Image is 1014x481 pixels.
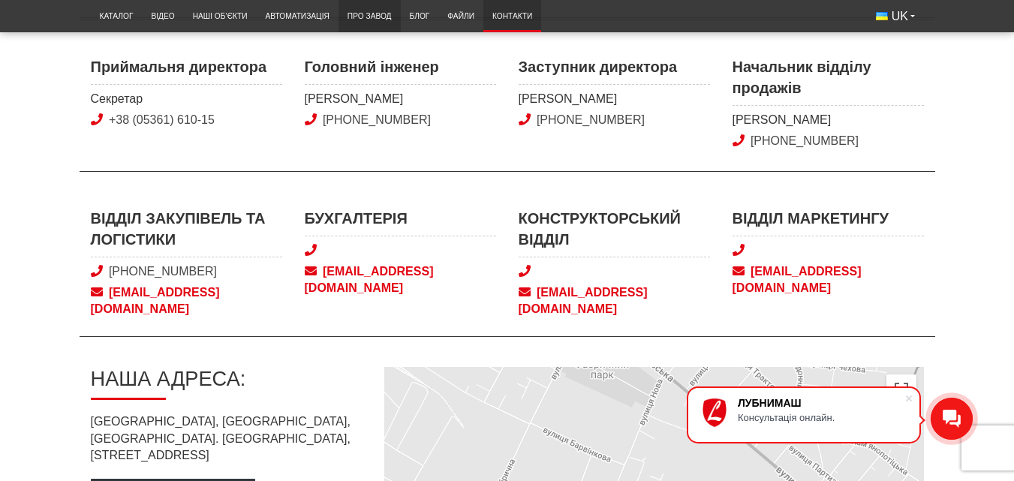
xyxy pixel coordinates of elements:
a: [EMAIL_ADDRESS][DOMAIN_NAME] [519,284,710,318]
span: Бухгалтерія [305,208,496,236]
span: Відділ закупівель та логістики [91,208,282,257]
a: Про завод [339,4,401,29]
a: [PHONE_NUMBER] [323,113,431,126]
span: Секретар [91,91,282,107]
a: +38 (05361) 610-15 [109,113,215,126]
a: [PHONE_NUMBER] [537,113,645,126]
a: Каталог [91,4,143,29]
a: Контакти [483,4,541,29]
a: Наші об’єкти [184,4,257,29]
a: [EMAIL_ADDRESS][DOMAIN_NAME] [733,263,924,297]
p: [GEOGRAPHIC_DATA], [GEOGRAPHIC_DATA], [GEOGRAPHIC_DATA]. [GEOGRAPHIC_DATA], [STREET_ADDRESS] [91,413,360,464]
span: [PERSON_NAME] [519,91,710,107]
span: [PERSON_NAME] [733,112,924,128]
div: ЛУБНИМАШ [738,397,904,409]
a: [PHONE_NUMBER] [109,265,217,278]
span: Начальник відділу продажів [733,56,924,105]
span: [PERSON_NAME] [305,91,496,107]
img: Українська [876,12,888,20]
h2: Наша адреса: [91,367,360,401]
button: Перемкнути повноекранний режим [886,374,916,404]
span: UK [892,8,908,25]
button: UK [867,4,924,29]
span: Відділ маркетингу [733,208,924,236]
a: Автоматизація [257,4,339,29]
span: Заступник директора [519,56,710,84]
span: Приймальня директора [91,56,282,84]
a: Відео [142,4,183,29]
a: [EMAIL_ADDRESS][DOMAIN_NAME] [91,284,282,318]
span: Конструкторський відділ [519,208,710,257]
a: Блог [401,4,439,29]
a: Файли [438,4,483,29]
span: Головний інженер [305,56,496,84]
div: Консультація онлайн. [738,412,904,423]
a: [EMAIL_ADDRESS][DOMAIN_NAME] [305,263,496,297]
a: [PHONE_NUMBER] [751,134,859,147]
